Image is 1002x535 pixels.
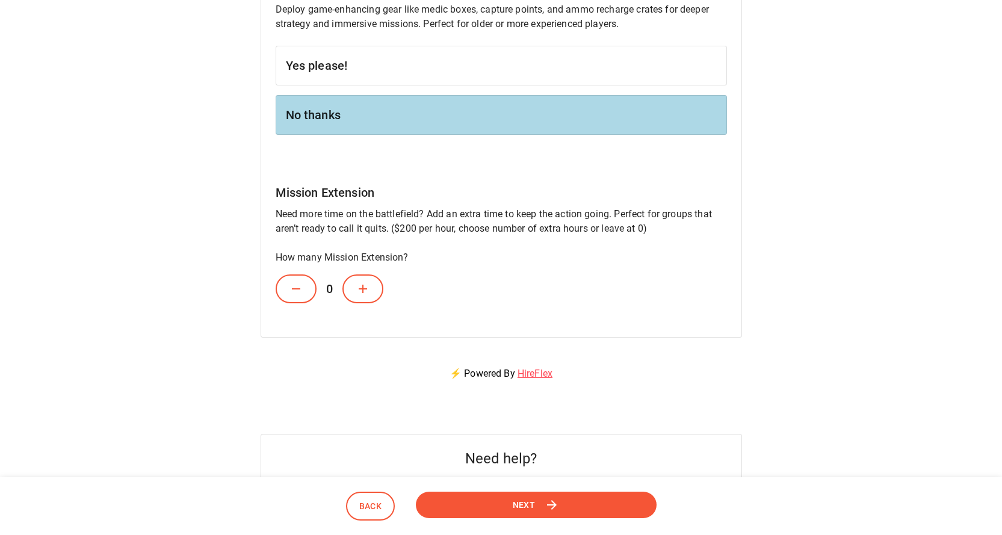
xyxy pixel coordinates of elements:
p: Need more time on the battlefield? Add an extra time to keep the action going. Perfect for groups... [276,207,727,236]
span: Next [513,498,536,513]
h6: Mission Extension [276,183,727,202]
span: Back [359,499,382,514]
a: HireFlex [518,368,552,379]
p: How many Mission Extension? [276,250,727,265]
button: Next [416,492,657,519]
p: Deploy game-enhancing gear like medic boxes, capture points, and ammo recharge crates for deeper ... [276,2,727,31]
h6: 0 [317,270,342,308]
h6: Yes please! [286,56,717,75]
h6: No thanks [286,105,717,125]
p: ⚡ Powered By [435,352,567,395]
button: Back [346,492,395,521]
h5: Need help? [465,449,537,468]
